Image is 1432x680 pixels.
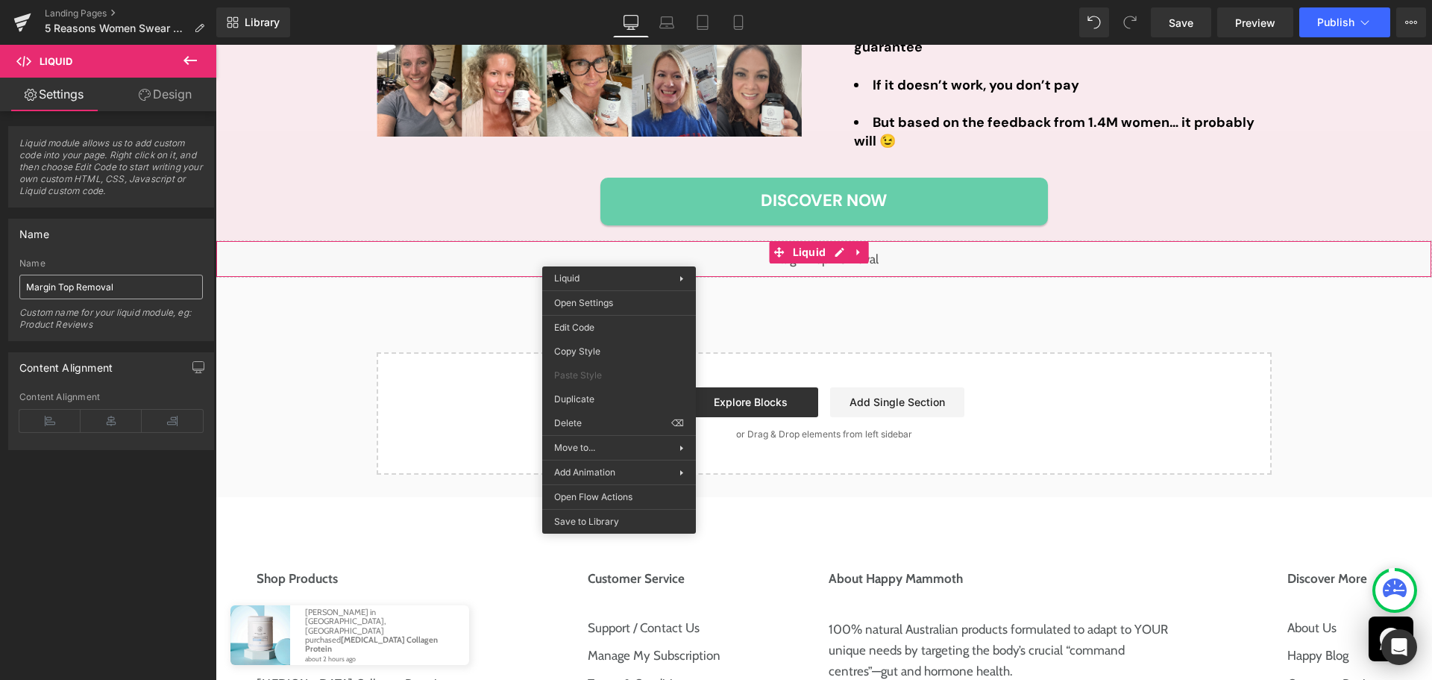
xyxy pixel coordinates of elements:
[1072,508,1175,559] button: Discover More
[554,490,684,504] span: Open Flow Actions
[1079,7,1109,37] button: Undo
[613,7,649,37] a: Desktop
[111,78,219,111] a: Design
[1317,16,1354,28] span: Publish
[633,196,653,219] a: Expand / Collapse
[554,321,684,334] span: Edit Code
[19,137,203,207] span: Liquid module allows us to add custom code into your page. Right click on it, and then choose Edi...
[216,7,290,37] a: New Library
[685,7,720,37] a: Tablet
[15,561,75,620] img: Prebiotic Collagen Protein
[40,55,72,67] span: Liquid
[657,31,864,49] strong: If it doesn’t work, you don’t pay
[1235,15,1275,31] span: Preview
[1169,15,1193,31] span: Save
[372,630,505,649] a: Terms & Conditions
[1072,630,1175,649] a: Customer Reviews
[638,69,1039,105] strong: But based on the feedback from 1.4M women… it probably will 😉
[554,296,684,310] span: Open Settings
[649,7,685,37] a: Laptop
[19,219,49,240] div: Name
[554,345,684,358] span: Copy Style
[19,307,203,340] div: Custom name for your liquid module, eg: Product Reviews
[19,353,113,374] div: Content Alignment
[1072,574,1175,593] a: About Us
[185,384,1032,395] p: or Drag & Drop elements from left sidebar
[613,508,964,559] button: About Happy Mammoth
[245,16,280,29] span: Library
[554,417,671,430] span: Delete
[1299,7,1390,37] button: Publish
[1115,7,1145,37] button: Redo
[468,343,603,372] a: Explore Blocks
[554,515,684,528] span: Save to Library
[1217,7,1293,37] a: Preview
[1072,602,1175,621] a: Happy Blog
[615,343,749,372] a: Add Single Section
[89,590,222,609] a: [MEDICAL_DATA] Collagen Protein
[89,563,239,617] p: [PERSON_NAME] in [GEOGRAPHIC_DATA], [GEOGRAPHIC_DATA] purchased
[41,508,264,559] button: Shop Products
[554,441,679,455] span: Move to...
[1396,7,1426,37] button: More
[19,392,203,402] div: Content Alignment
[41,630,264,649] a: [MEDICAL_DATA] Collagen Protein
[372,602,505,621] a: Manage My Subscription
[554,369,684,382] span: Paste Style
[554,466,679,479] span: Add Animation
[45,22,188,34] span: 5 Reasons Women Swear by Hormone Harmony™
[554,393,684,406] span: Duplicate
[19,258,203,269] div: Name
[545,143,671,169] span: Discover Now
[372,508,505,559] button: Customer Service
[89,611,234,618] small: about 2 hours ago
[1381,629,1417,665] div: Open Intercom Messenger
[45,7,216,19] a: Landing Pages
[1153,572,1198,617] div: Chat
[554,272,580,284] span: Liquid
[671,417,684,430] span: ⌫
[372,574,505,593] a: Support / Contact Us
[613,574,964,637] p: 100% natural Australian products formulated to adapt to YOUR unique needs by targeting the body’s...
[385,133,832,181] a: Discover Now
[720,7,756,37] a: Mobile
[574,196,615,219] span: Liquid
